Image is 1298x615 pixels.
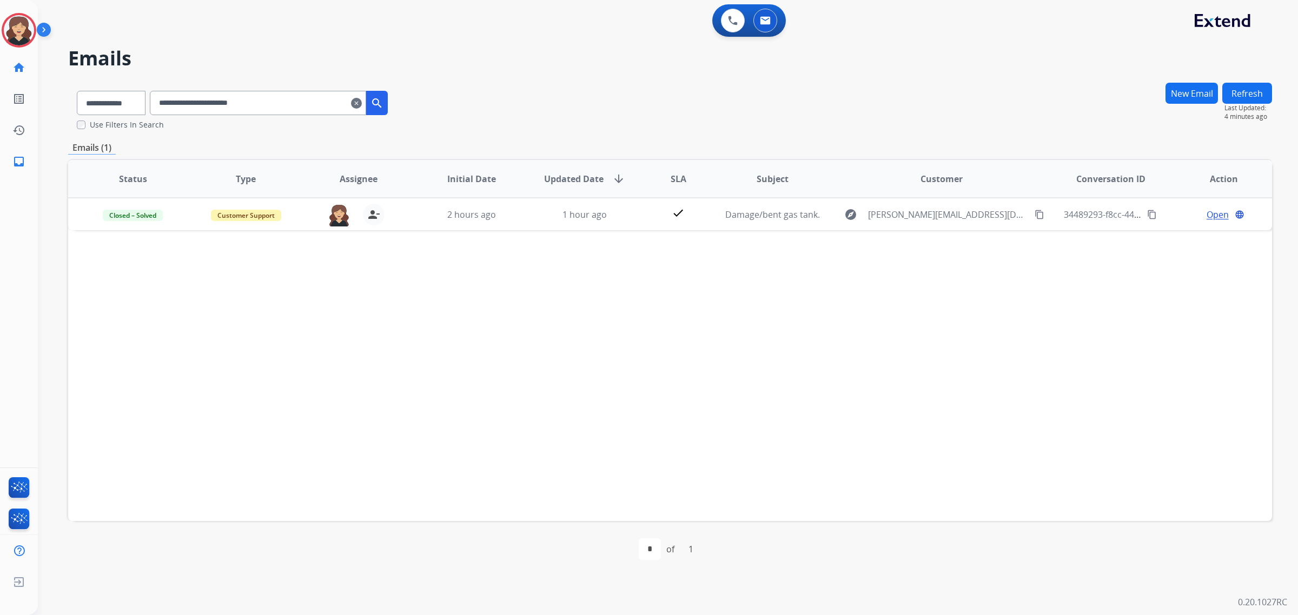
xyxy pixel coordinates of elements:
mat-icon: home [12,61,25,74]
span: Status [119,172,147,185]
button: New Email [1165,83,1218,104]
span: Customer Support [211,210,281,221]
label: Use Filters In Search [90,119,164,130]
mat-icon: clear [351,97,362,110]
span: 2 hours ago [447,209,496,220]
mat-icon: person_remove [367,208,380,221]
span: Damage/bent gas tank. [725,209,820,220]
span: Closed – Solved [103,210,163,221]
img: agent-avatar [328,204,350,226]
div: of [666,543,674,556]
span: 34489293-f8cc-4482-b397-9112f7dfb540 [1064,209,1224,220]
span: Open [1207,208,1229,221]
span: Initial Date [447,172,496,185]
h2: Emails [68,48,1272,69]
mat-icon: language [1235,210,1244,219]
mat-icon: list_alt [12,92,25,105]
mat-icon: explore [844,208,857,221]
mat-icon: check [672,206,685,219]
button: Refresh [1222,83,1272,104]
span: Conversation ID [1076,172,1145,185]
p: 0.20.1027RC [1238,596,1287,609]
mat-icon: history [12,124,25,137]
span: Assignee [340,172,378,185]
mat-icon: arrow_downward [612,172,625,185]
img: avatar [4,15,34,45]
th: Action [1159,160,1272,198]
mat-icon: search [370,97,383,110]
span: Customer [920,172,963,185]
span: Updated Date [544,172,604,185]
span: SLA [671,172,686,185]
span: Subject [757,172,789,185]
span: 1 hour ago [562,209,607,220]
span: [PERSON_NAME][EMAIL_ADDRESS][DOMAIN_NAME] [868,208,1028,221]
div: 1 [680,538,702,560]
p: Emails (1) [68,141,116,155]
mat-icon: content_copy [1035,210,1044,219]
span: 4 minutes ago [1224,112,1272,121]
mat-icon: content_copy [1147,210,1157,219]
mat-icon: inbox [12,155,25,168]
span: Type [236,172,256,185]
span: Last Updated: [1224,104,1272,112]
